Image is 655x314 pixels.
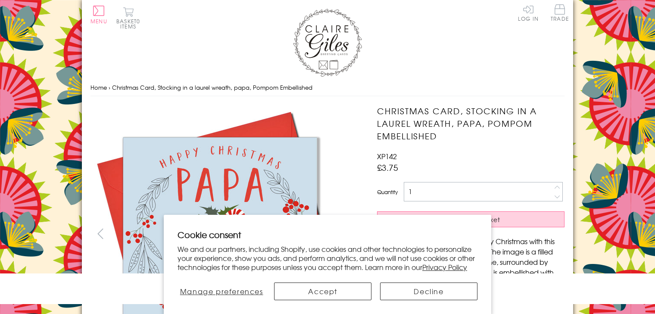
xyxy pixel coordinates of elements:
button: Add to Basket [377,211,565,227]
nav: breadcrumbs [90,79,565,97]
span: Menu [90,17,107,25]
h1: Christmas Card, Stocking in a laurel wreath, papa, Pompom Embellished [377,105,565,142]
span: 0 items [120,17,140,30]
span: XP142 [377,151,397,161]
span: Manage preferences [180,286,263,296]
button: Decline [380,283,477,300]
a: Trade [551,4,569,23]
a: Home [90,83,107,91]
span: › [109,83,110,91]
label: Quantity [377,188,398,196]
button: Accept [274,283,371,300]
button: Menu [90,6,107,24]
span: Trade [551,4,569,21]
a: Log In [518,4,539,21]
img: Claire Giles Greetings Cards [293,9,362,77]
a: Privacy Policy [422,262,467,272]
span: Christmas Card, Stocking in a laurel wreath, papa, Pompom Embellished [112,83,312,91]
button: prev [90,224,110,243]
h2: Cookie consent [178,229,477,241]
button: Basket0 items [116,7,140,29]
p: We and our partners, including Shopify, use cookies and other technologies to personalize your ex... [178,245,477,271]
button: Manage preferences [178,283,265,300]
span: £3.75 [377,161,398,173]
